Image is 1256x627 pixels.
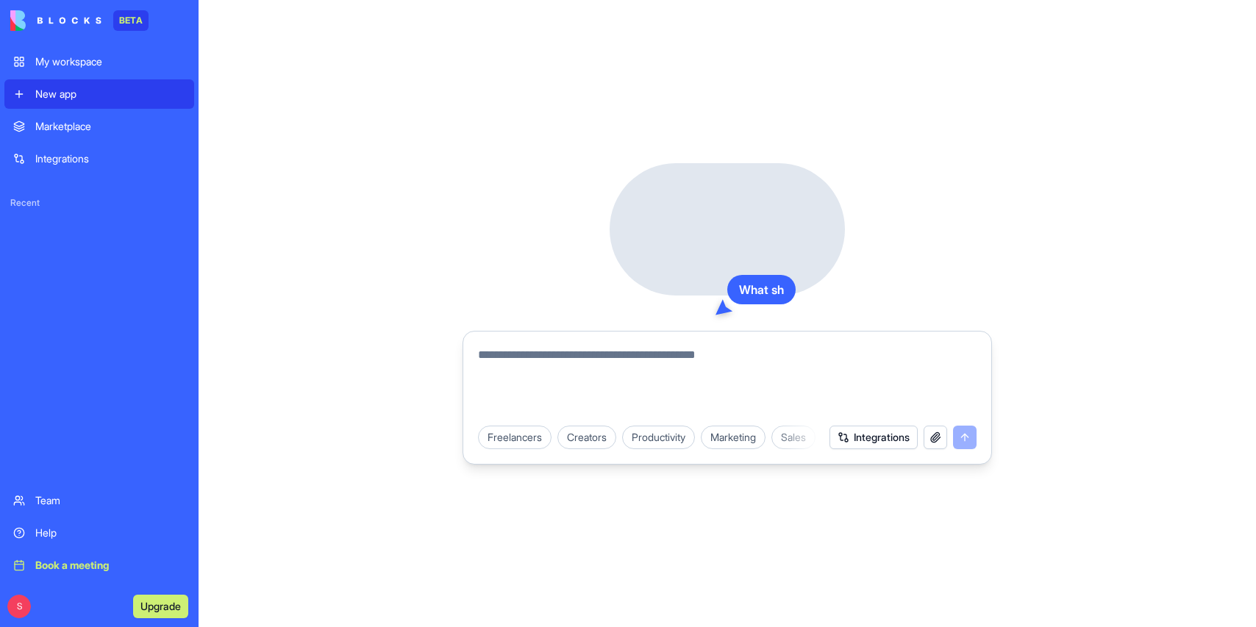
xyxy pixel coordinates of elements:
[35,119,185,134] div: Marketplace
[4,551,194,580] a: Book a meeting
[4,518,194,548] a: Help
[35,493,185,508] div: Team
[35,558,185,573] div: Book a meeting
[133,595,188,618] button: Upgrade
[4,197,194,209] span: Recent
[133,598,188,613] a: Upgrade
[478,426,552,449] div: Freelancers
[35,151,185,166] div: Integrations
[4,144,194,173] a: Integrations
[35,87,185,101] div: New app
[113,10,149,31] div: BETA
[7,595,31,618] span: S
[701,426,766,449] div: Marketing
[10,10,149,31] a: BETA
[771,426,816,449] div: Sales
[4,112,194,141] a: Marketplace
[35,526,185,540] div: Help
[727,275,796,304] div: What sh
[4,486,194,515] a: Team
[829,426,918,449] button: Integrations
[622,426,695,449] div: Productivity
[10,10,101,31] img: logo
[4,47,194,76] a: My workspace
[557,426,616,449] div: Creators
[4,79,194,109] a: New app
[35,54,185,69] div: My workspace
